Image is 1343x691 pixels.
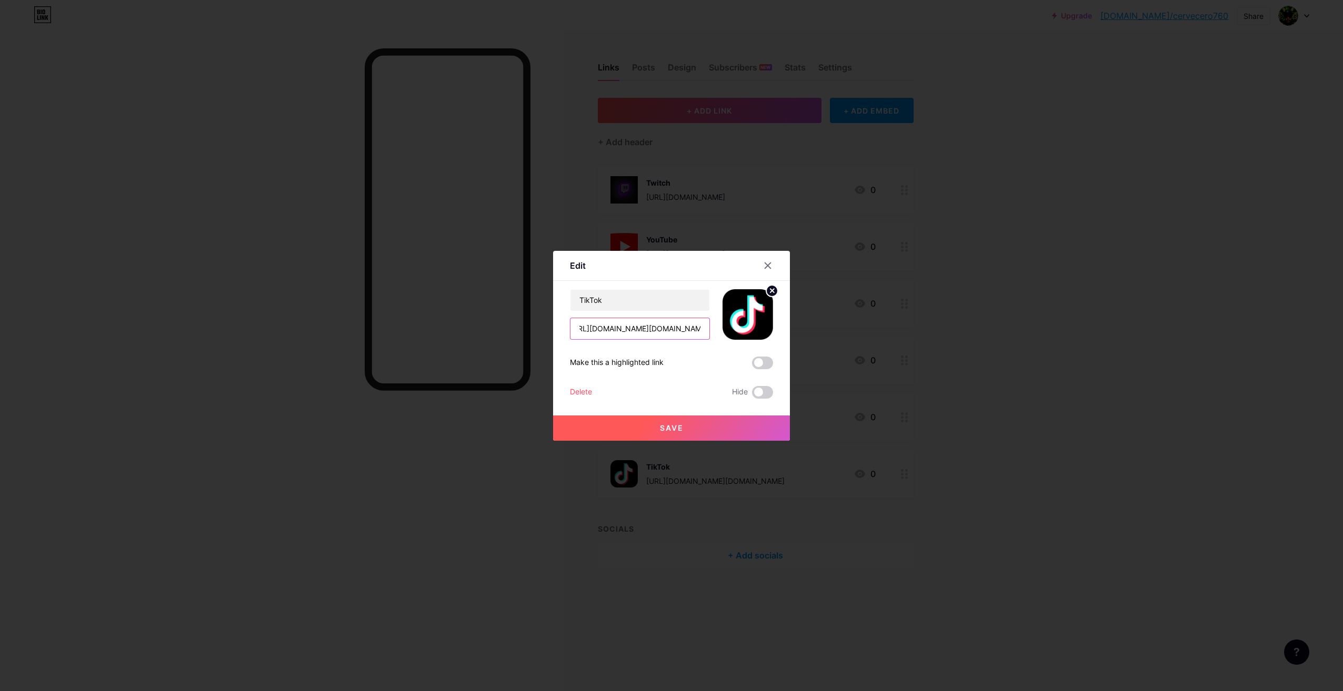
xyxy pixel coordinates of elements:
[723,289,773,340] img: link_thumbnail
[570,318,709,339] input: URL
[570,259,586,272] div: Edit
[553,415,790,441] button: Save
[570,386,592,399] div: Delete
[570,290,709,311] input: Title
[732,386,748,399] span: Hide
[660,423,684,432] span: Save
[570,357,664,369] div: Make this a highlighted link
